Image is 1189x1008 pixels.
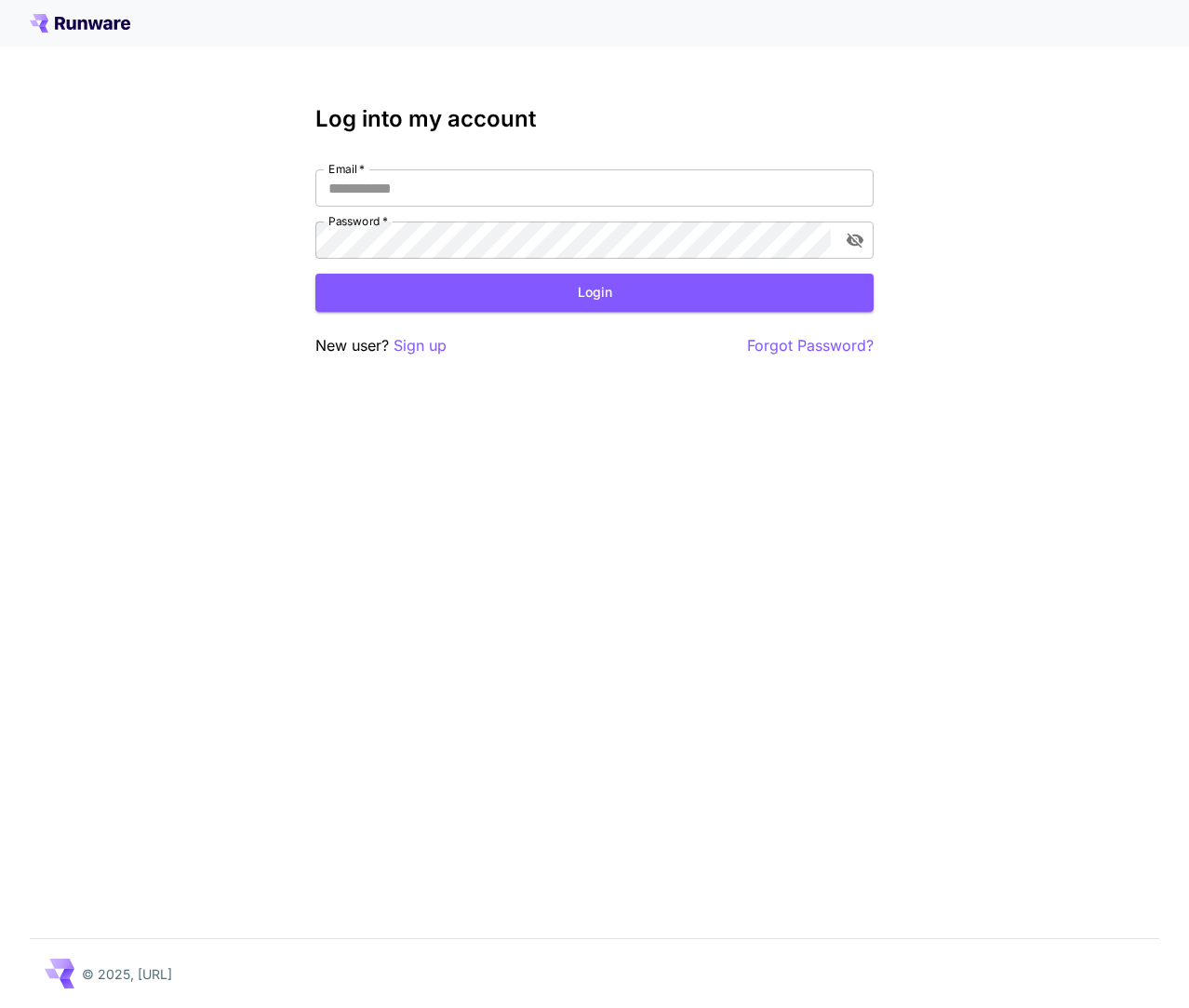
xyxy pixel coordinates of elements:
[315,274,874,312] button: Login
[747,334,874,357] button: Forgot Password?
[82,964,172,984] p: © 2025, [URL]
[394,334,447,357] button: Sign up
[315,106,874,132] h3: Log into my account
[838,223,872,257] button: toggle password visibility
[328,213,388,229] label: Password
[315,334,447,357] p: New user?
[328,161,365,177] label: Email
